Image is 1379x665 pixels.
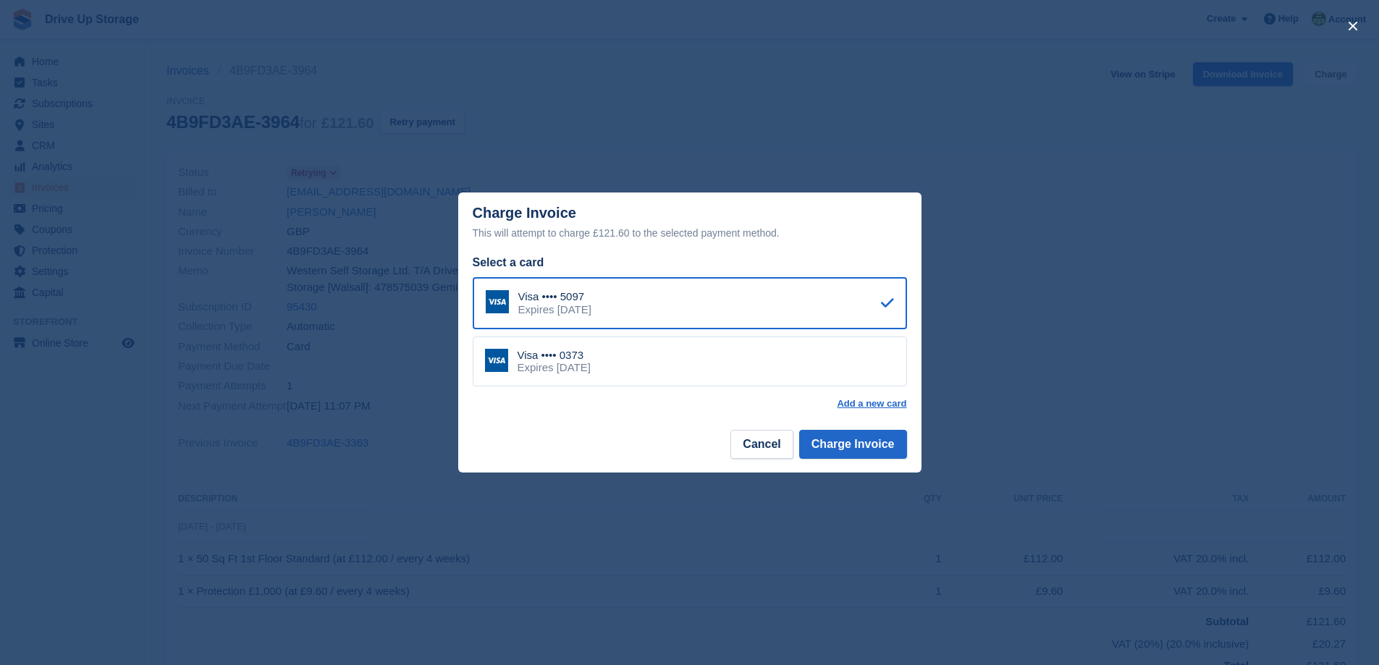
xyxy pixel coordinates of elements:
div: Charge Invoice [473,205,907,242]
button: close [1341,14,1365,38]
div: This will attempt to charge £121.60 to the selected payment method. [473,224,907,242]
img: Visa Logo [485,349,508,372]
div: Expires [DATE] [518,303,591,316]
div: Select a card [473,254,907,271]
a: Add a new card [837,398,906,410]
button: Charge Invoice [799,430,907,459]
div: Visa •••• 0373 [518,349,591,362]
button: Cancel [730,430,793,459]
div: Expires [DATE] [518,361,591,374]
div: Visa •••• 5097 [518,290,591,303]
img: Visa Logo [486,290,509,313]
